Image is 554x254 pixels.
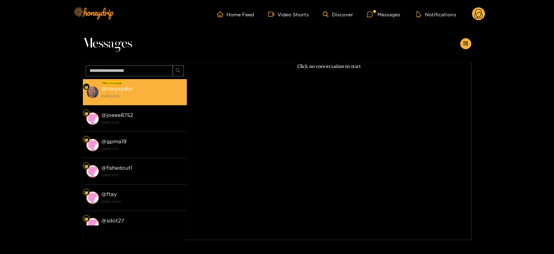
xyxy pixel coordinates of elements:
strong: @ fishedout1 [102,165,133,171]
strong: @ gpma19 [102,138,127,144]
div: New message [102,81,124,85]
img: conversation [86,165,99,178]
span: appstore-add [463,41,468,47]
img: conversation [86,139,99,151]
img: Fan Level [84,190,88,195]
img: Fan Level [84,85,88,89]
strong: @ tonysydor [102,86,133,92]
strong: @ joeee8752 [102,112,134,118]
img: Fan Level [84,164,88,168]
span: Messages [83,35,133,52]
strong: [DATE] 03:00 [102,198,184,205]
img: Fan Level [84,111,88,116]
p: Click on conversation to start [187,62,471,70]
span: home [217,11,227,17]
a: Video Shorts [268,11,309,17]
img: conversation [86,86,99,99]
img: Fan Level [84,138,88,142]
strong: [DATE] 14:30 [102,93,184,99]
img: conversation [86,192,99,204]
strong: [DATE] 21:13 [102,172,184,178]
button: Notifications [414,11,458,18]
strong: [DATE] 17:13 [102,146,184,152]
span: search [176,68,181,74]
strong: @ sdot27 [102,218,125,223]
strong: [DATE] 15:28 [102,119,184,126]
strong: @ ftay [102,191,117,197]
a: Discover [323,11,353,17]
a: Home Feed [217,11,254,17]
strong: [DATE] 09:30 [102,225,184,231]
div: Messages [367,10,400,18]
span: video-camera [268,11,278,17]
img: conversation [86,218,99,230]
img: Fan Level [84,217,88,221]
button: search [173,65,184,76]
button: appstore-add [460,38,471,49]
img: conversation [86,112,99,125]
